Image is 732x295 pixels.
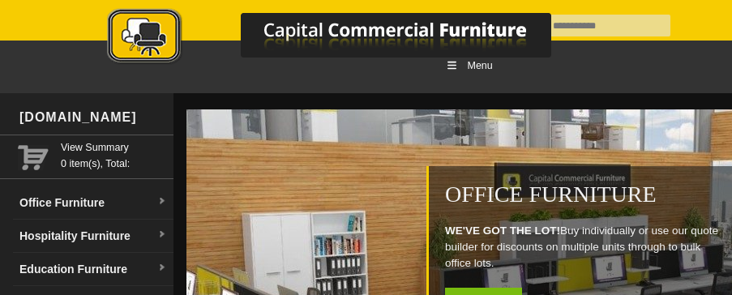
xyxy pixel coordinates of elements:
[13,186,173,220] a: Office Furnituredropdown
[157,230,167,240] img: dropdown
[157,197,167,207] img: dropdown
[62,8,630,72] a: Capital Commercial Furniture Logo
[13,253,173,286] a: Education Furnituredropdown
[61,139,167,156] a: View Summary
[445,182,724,207] h1: Office Furniture
[445,223,724,271] p: Buy individually or use our quote builder for discounts on multiple units through to bulk office ...
[13,220,173,253] a: Hospitality Furnituredropdown
[13,93,173,142] div: [DOMAIN_NAME]
[61,139,167,169] span: 0 item(s), Total:
[62,8,630,67] img: Capital Commercial Furniture Logo
[157,263,167,273] img: dropdown
[445,224,560,237] strong: WE'VE GOT THE LOT!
